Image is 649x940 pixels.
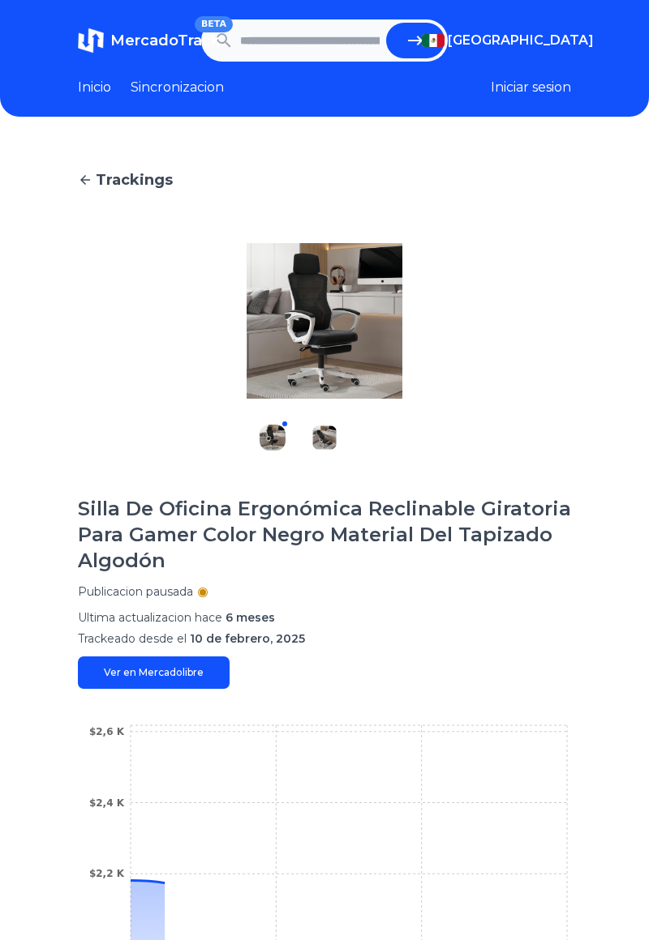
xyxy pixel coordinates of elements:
[78,78,111,97] a: Inicio
[96,169,173,191] span: Trackings
[78,583,193,600] p: Publicacion pausada
[89,797,125,809] tspan: $2,4 K
[131,78,224,97] a: Sincronizacion
[422,34,445,47] img: Mexico
[190,631,305,646] span: 10 de febrero, 2025
[78,631,187,646] span: Trackeado desde el
[78,169,571,191] a: Trackings
[78,28,104,53] img: MercadoTrack
[78,656,230,689] a: Ver en Mercadolibre
[78,496,571,574] h1: Silla De Oficina Ergonómica Reclinable Giratoria Para Gamer Color Negro Material Del Tapizado Alg...
[89,868,125,879] tspan: $2,2 K
[78,610,222,625] span: Ultima actualizacion hace
[110,32,220,49] span: MercadoTrack
[491,78,571,97] button: Iniciar sesion
[169,243,480,399] img: Silla De Oficina Ergonómica Reclinable Giratoria Para Gamer Color Negro Material Del Tapizado Alg...
[312,425,337,451] img: Silla De Oficina Ergonómica Reclinable Giratoria Para Gamer Color Negro Material Del Tapizado Alg...
[89,726,125,737] tspan: $2,6 K
[422,31,571,50] button: [GEOGRAPHIC_DATA]
[195,16,233,32] span: BETA
[448,31,594,50] span: [GEOGRAPHIC_DATA]
[363,425,389,451] img: Silla De Oficina Ergonómica Reclinable Giratoria Para Gamer Color Negro Material Del Tapizado Alg...
[78,28,201,53] a: MercadoTrackBETA
[226,610,275,625] span: 6 meses
[260,425,286,451] img: Silla De Oficina Ergonómica Reclinable Giratoria Para Gamer Color Negro Material Del Tapizado Alg...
